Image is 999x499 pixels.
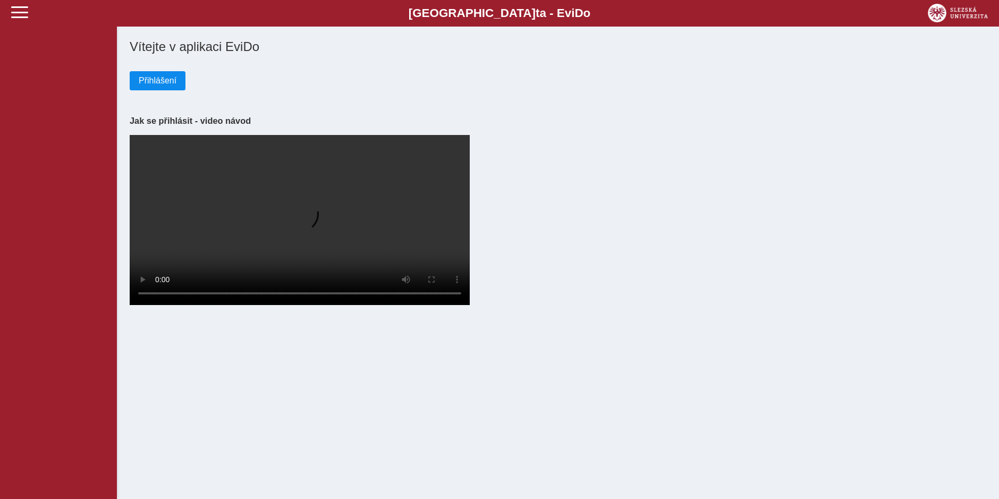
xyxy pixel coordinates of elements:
[583,6,591,20] span: o
[32,6,967,20] b: [GEOGRAPHIC_DATA] a - Evi
[130,71,185,90] button: Přihlášení
[574,6,583,20] span: D
[536,6,539,20] span: t
[130,39,986,54] h1: Vítejte v aplikaci EviDo
[139,76,176,86] span: Přihlášení
[928,4,988,22] img: logo_web_su.png
[130,135,470,305] video: Your browser does not support the video tag.
[130,116,986,126] h3: Jak se přihlásit - video návod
